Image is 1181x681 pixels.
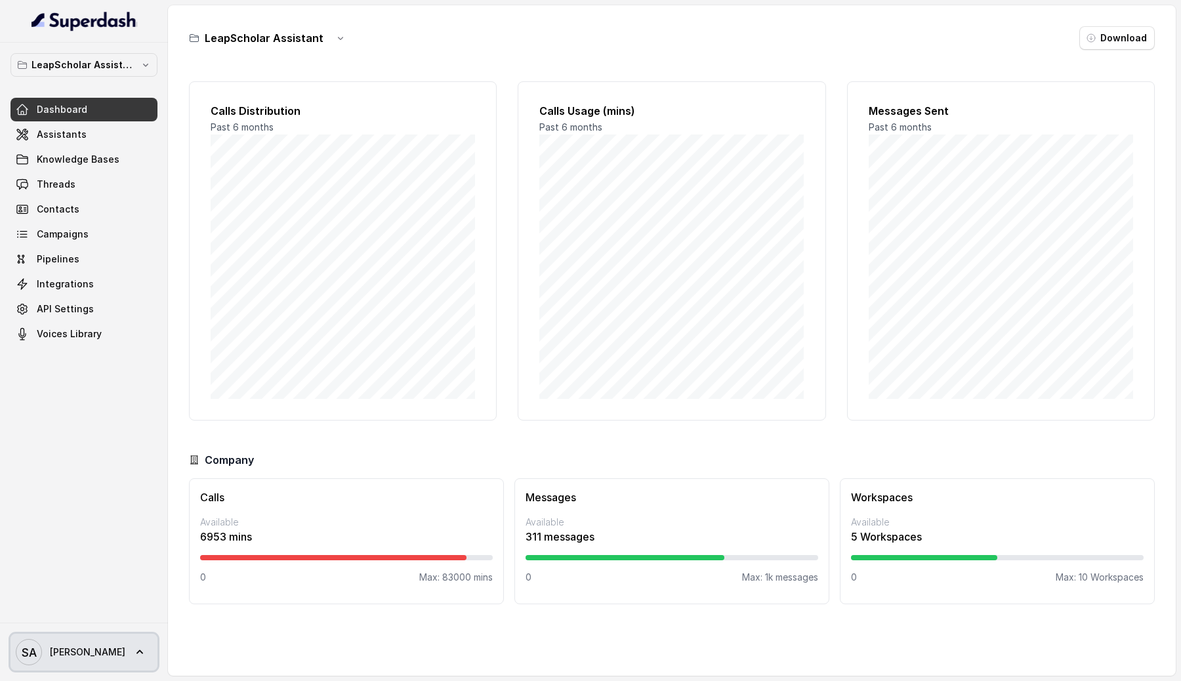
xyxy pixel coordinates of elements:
a: Pipelines [10,247,157,271]
p: Available [851,516,1144,529]
a: API Settings [10,297,157,321]
button: Download [1079,26,1155,50]
a: Voices Library [10,322,157,346]
span: [PERSON_NAME] [50,646,125,659]
button: LeapScholar Assistant [10,53,157,77]
p: Max: 10 Workspaces [1056,571,1144,584]
a: Campaigns [10,222,157,246]
p: Available [200,516,493,529]
span: Past 6 months [869,121,932,133]
h2: Calls Usage (mins) [539,103,804,119]
a: Integrations [10,272,157,296]
p: 0 [526,571,531,584]
h2: Messages Sent [869,103,1133,119]
span: Past 6 months [539,121,602,133]
span: Dashboard [37,103,87,116]
span: Voices Library [37,327,102,340]
span: Past 6 months [211,121,274,133]
a: Knowledge Bases [10,148,157,171]
img: light.svg [31,10,137,31]
span: API Settings [37,302,94,316]
span: Knowledge Bases [37,153,119,166]
h3: Calls [200,489,493,505]
p: 0 [200,571,206,584]
span: Assistants [37,128,87,141]
p: 6953 mins [200,529,493,545]
p: LeapScholar Assistant [31,57,136,73]
p: Available [526,516,818,529]
p: Max: 1k messages [742,571,818,584]
span: Threads [37,178,75,191]
a: Contacts [10,197,157,221]
h3: LeapScholar Assistant [205,30,323,46]
a: Threads [10,173,157,196]
p: 0 [851,571,857,584]
p: 5 Workspaces [851,529,1144,545]
span: Campaigns [37,228,89,241]
span: Pipelines [37,253,79,266]
text: SA [22,646,37,659]
a: Dashboard [10,98,157,121]
span: Contacts [37,203,79,216]
h2: Calls Distribution [211,103,475,119]
span: Integrations [37,278,94,291]
a: [PERSON_NAME] [10,634,157,671]
p: Max: 83000 mins [419,571,493,584]
h3: Messages [526,489,818,505]
p: 311 messages [526,529,818,545]
h3: Company [205,452,254,468]
a: Assistants [10,123,157,146]
h3: Workspaces [851,489,1144,505]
